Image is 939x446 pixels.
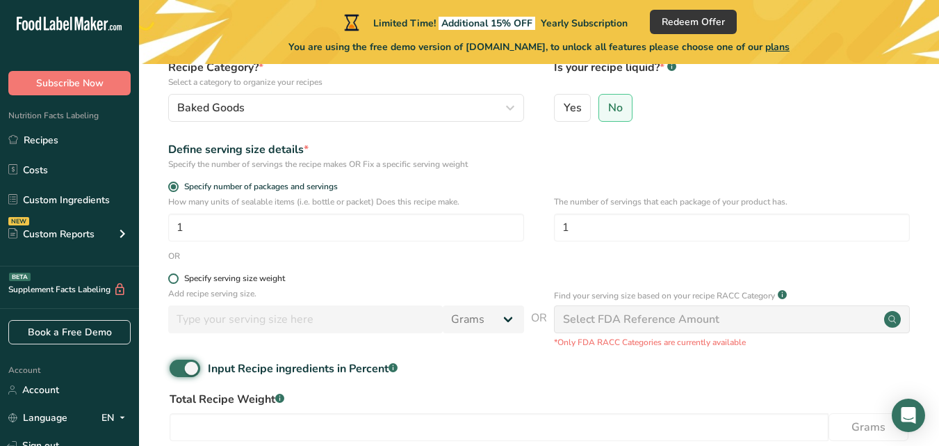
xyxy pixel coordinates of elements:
[168,250,180,262] div: OR
[439,17,535,30] span: Additional 15% OFF
[168,305,443,333] input: Type your serving size here
[168,141,524,158] div: Define serving size details
[851,419,885,436] span: Grams
[8,320,131,344] a: Book a Free Demo
[828,413,908,441] button: Grams
[184,273,285,284] div: Specify serving size weight
[554,336,910,349] p: *Only FDA RACC Categories are currently available
[564,101,582,115] span: Yes
[541,17,628,30] span: Yearly Subscription
[101,410,131,427] div: EN
[36,76,104,90] span: Subscribe Now
[170,391,908,408] label: Total Recipe Weight
[650,10,737,34] button: Redeem Offer
[554,196,910,208] p: The number of servings that each package of your product has.
[554,59,910,88] label: Is your recipe liquid?
[662,15,725,29] span: Redeem Offer
[8,217,29,225] div: NEW
[765,40,790,54] span: plans
[563,311,719,328] div: Select FDA Reference Amount
[168,59,524,88] label: Recipe Category?
[177,99,245,116] span: Baked Goods
[288,40,790,54] span: You are using the free demo version of [DOMAIN_NAME], to unlock all features please choose one of...
[168,196,524,208] p: How many units of sealable items (i.e. bottle or packet) Does this recipe make.
[168,94,524,122] button: Baked Goods
[9,273,31,281] div: BETA
[531,310,547,349] span: OR
[179,182,338,192] span: Specify number of packages and servings
[554,289,775,302] p: Find your serving size based on your recipe RACC Category
[892,399,925,432] div: Open Intercom Messenger
[608,101,623,115] span: No
[168,158,524,170] div: Specify the number of servings the recipe makes OR Fix a specific serving weight
[168,287,524,300] p: Add recipe serving size.
[8,227,95,241] div: Custom Reports
[8,406,67,430] a: Language
[208,360,398,377] div: Input Recipe ingredients in Percent
[8,71,131,95] button: Subscribe Now
[168,76,524,88] p: Select a category to organize your recipes
[341,14,628,31] div: Limited Time!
